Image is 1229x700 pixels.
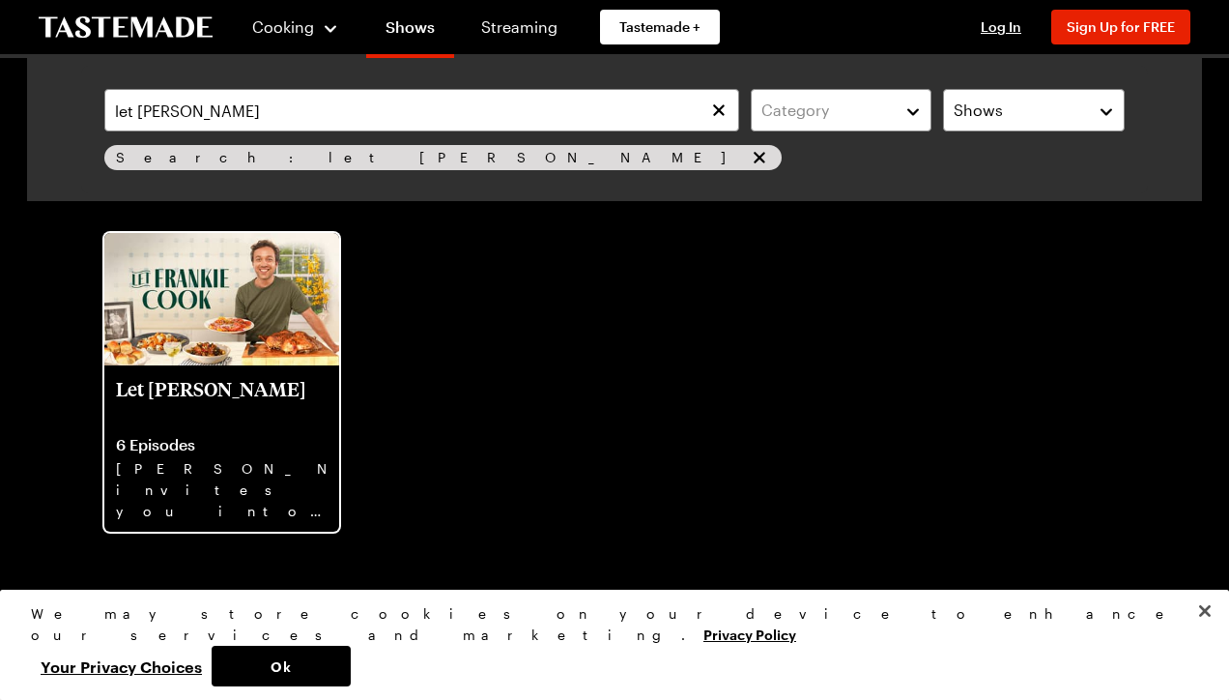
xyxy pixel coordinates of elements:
[212,646,351,686] button: Ok
[104,233,339,532] a: Let Frankie CookLet [PERSON_NAME]6 Episodes[PERSON_NAME] invites you into his home kitchen where ...
[116,147,745,168] span: Search: let [PERSON_NAME]
[619,17,700,37] span: Tastemade +
[962,17,1040,37] button: Log In
[761,99,893,122] div: Category
[1184,590,1226,632] button: Close
[31,603,1182,646] div: We may store cookies on your device to enhance our services and marketing.
[981,18,1021,35] span: Log In
[31,603,1182,686] div: Privacy
[708,100,729,121] button: Clear search
[251,4,339,50] button: Cooking
[39,16,213,39] a: To Tastemade Home Page
[600,10,720,44] a: Tastemade +
[943,89,1125,131] button: Shows
[116,435,328,454] p: 6 Episodes
[751,89,932,131] button: Category
[954,99,1003,122] span: Shows
[366,4,454,58] a: Shows
[31,646,212,686] button: Your Privacy Choices
[104,233,339,365] img: Let Frankie Cook
[1051,10,1190,44] button: Sign Up for FREE
[116,377,328,423] p: Let [PERSON_NAME]
[104,89,739,131] input: Search
[1067,18,1175,35] span: Sign Up for FREE
[252,17,314,36] span: Cooking
[749,147,770,168] button: remove Search: let Frankie coo
[116,458,328,520] p: [PERSON_NAME] invites you into his home kitchen where bold flavors, big ideas and good vibes beco...
[703,625,796,643] a: More information about your privacy, opens in a new tab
